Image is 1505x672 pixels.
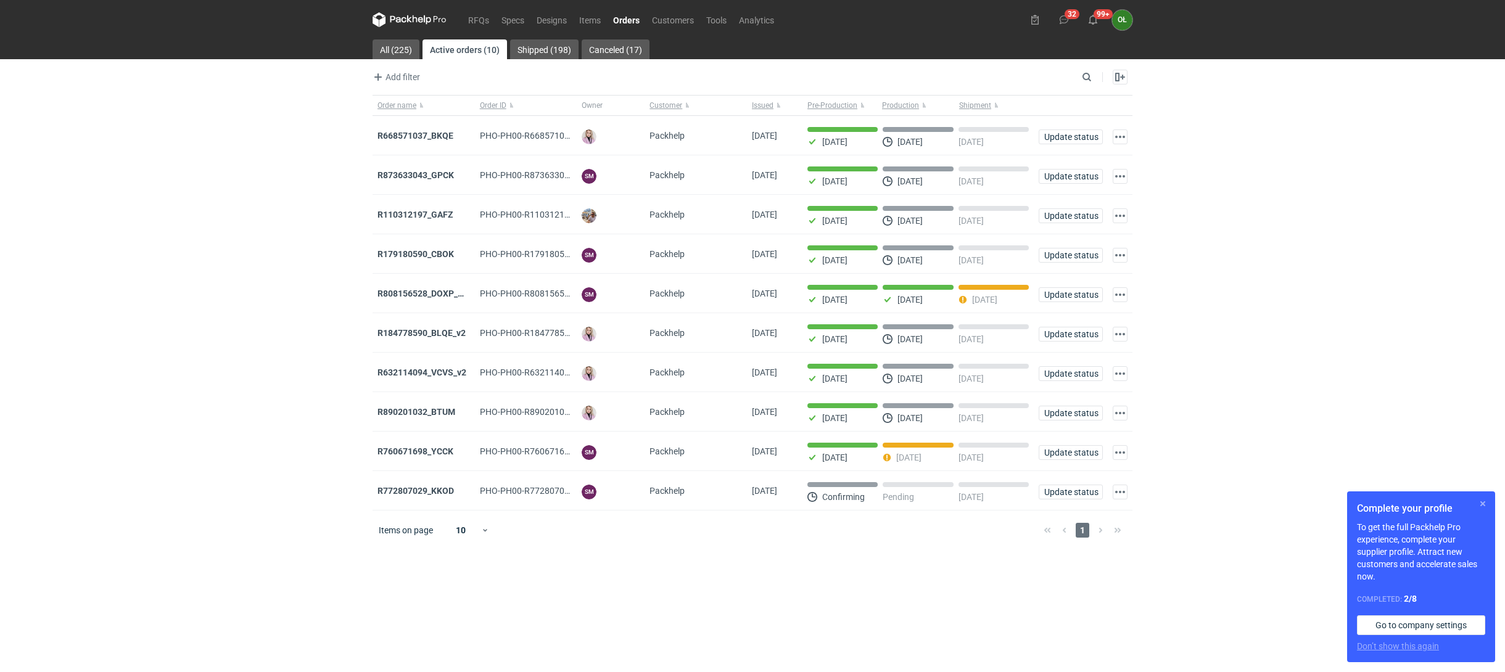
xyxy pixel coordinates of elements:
span: PHO-PH00-R110312197_GAFZ [480,210,600,219]
button: 99+ [1083,10,1103,30]
a: All (225) [373,39,419,59]
img: Michał Palasek [582,208,596,223]
p: [DATE] [897,137,923,147]
button: Pre-Production [802,96,880,115]
button: Actions [1113,445,1128,460]
button: Update status [1039,485,1103,499]
span: PHO-PH00-R760671698_YCCK [480,446,600,456]
p: [DATE] [897,255,923,265]
button: Actions [1113,169,1128,184]
a: RFQs [462,12,495,27]
p: [DATE] [822,137,847,147]
button: Skip for now [1475,496,1490,511]
input: Search [1079,70,1119,84]
button: Update status [1039,327,1103,342]
span: Packhelp [649,486,685,496]
button: Actions [1113,485,1128,499]
span: Packhelp [649,131,685,141]
strong: 2 / 8 [1404,594,1417,604]
p: Pending [883,492,914,502]
p: [DATE] [959,492,984,502]
button: Actions [1113,327,1128,342]
figcaption: SM [582,485,596,499]
span: PHO-PH00-R179180590_CBOK [480,249,601,259]
p: [DATE] [959,334,984,344]
button: Update status [1039,366,1103,381]
p: [DATE] [897,295,923,305]
a: Go to company settings [1357,615,1485,635]
p: [DATE] [822,255,847,265]
a: R808156528_DOXP_QFAF_BZBP_ZUYK_WQLV_OKHN_JELH_EVFV_FTDR_ZOWV_CHID_YARY_QVFE_PQSG_HWQ [377,289,813,298]
a: Tools [700,12,733,27]
strong: R110312197_GAFZ [377,210,453,219]
a: Active orders (10) [423,39,507,59]
p: Confirming [822,492,865,502]
p: [DATE] [897,334,923,344]
p: [DATE] [959,137,984,147]
a: R179180590_CBOK [377,249,454,259]
p: [DATE] [822,176,847,186]
span: Update status [1044,448,1097,457]
span: Update status [1044,290,1097,299]
figcaption: SM [582,287,596,302]
span: Shipment [959,100,991,110]
p: [DATE] [959,176,984,186]
span: Items on page [379,524,433,536]
p: [DATE] [959,374,984,383]
span: Packhelp [649,170,685,180]
span: 27/05/2024 [752,486,777,496]
a: Customers [646,12,700,27]
span: Owner [582,100,603,110]
button: Update status [1039,406,1103,420]
button: Actions [1113,208,1128,223]
a: Shipped (198) [510,39,579,59]
p: [DATE] [959,216,984,226]
p: [DATE] [959,255,984,265]
a: R760671698_YCCK [377,446,453,456]
span: Packhelp [649,367,685,377]
button: Update status [1039,129,1103,144]
span: Packhelp [649,328,685,338]
button: Actions [1113,129,1128,144]
div: Completed: [1357,592,1485,605]
span: Update status [1044,172,1097,181]
button: Shipment [957,96,1034,115]
span: Update status [1044,211,1097,220]
img: Klaudia Wiśniewska [582,129,596,144]
span: 05/09/2025 [752,446,777,456]
span: Pre-Production [807,100,857,110]
p: [DATE] [822,295,847,305]
button: Order ID [475,96,577,115]
a: Designs [530,12,573,27]
button: Actions [1113,287,1128,302]
button: OŁ [1112,10,1132,30]
button: Actions [1113,366,1128,381]
figcaption: SM [582,169,596,184]
span: Order name [377,100,416,110]
a: R184778590_BLQE_v2 [377,328,466,338]
p: [DATE] [959,413,984,423]
span: 25/09/2025 [752,170,777,180]
figcaption: SM [582,248,596,263]
span: PHO-PH00-R632114094_VCVS_V2 [480,367,614,377]
span: Issued [752,100,773,110]
button: Actions [1113,406,1128,420]
img: Klaudia Wiśniewska [582,406,596,420]
span: PHO-PH00-R184778590_BLQE_V2 [480,328,614,338]
span: Add filter [371,70,420,84]
span: 19/09/2025 [752,289,777,298]
span: Packhelp [649,289,685,298]
button: Actions [1113,248,1128,263]
span: PHO-PH00-R890201032_BTUM [480,407,601,417]
button: Update status [1039,248,1103,263]
p: [DATE] [822,216,847,226]
span: 18/09/2025 [752,367,777,377]
span: Order ID [480,100,506,110]
p: [DATE] [897,216,923,226]
figcaption: SM [582,445,596,460]
p: [DATE] [897,374,923,383]
span: Packhelp [649,249,685,259]
strong: R632114094_VCVS_v2 [377,367,466,377]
